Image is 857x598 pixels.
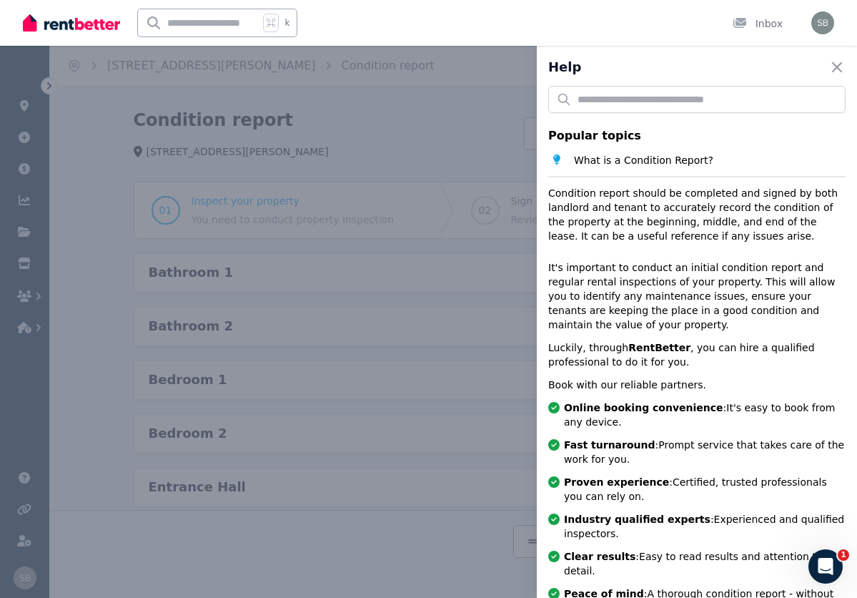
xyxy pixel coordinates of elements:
b: Online booking convenience [564,402,723,413]
p: Book with our reliable partners. [548,378,846,392]
b: Industry qualified experts [564,514,710,525]
p: Popular topics [548,127,846,144]
span: 1 [838,549,849,561]
span: : Experienced and qualified inspectors. [564,512,846,541]
strong: RentBetter [628,342,690,353]
span: : Prompt service that takes care of the work for you. [564,438,846,466]
b: Fast turnaround [564,439,655,451]
b: Proven experience [564,476,669,488]
p: Luckily, through , you can hire a qualified professional to do it for you. [548,340,846,369]
p: Condition report should be completed and signed by both landlord and tenant to accurately record ... [548,186,846,243]
p: It's important to conduct an initial condition report and regular rental inspections of your prop... [548,260,846,332]
span: : Certified, trusted professionals you can rely on. [564,475,846,504]
span: : It's easy to book from any device. [564,401,846,429]
h2: Help [548,57,581,77]
span: What is a Condition Report? [574,153,713,167]
span: : Easy to read results and attention to detail. [564,549,846,578]
b: Clear results [564,551,635,562]
iframe: Intercom live chat [808,549,843,584]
